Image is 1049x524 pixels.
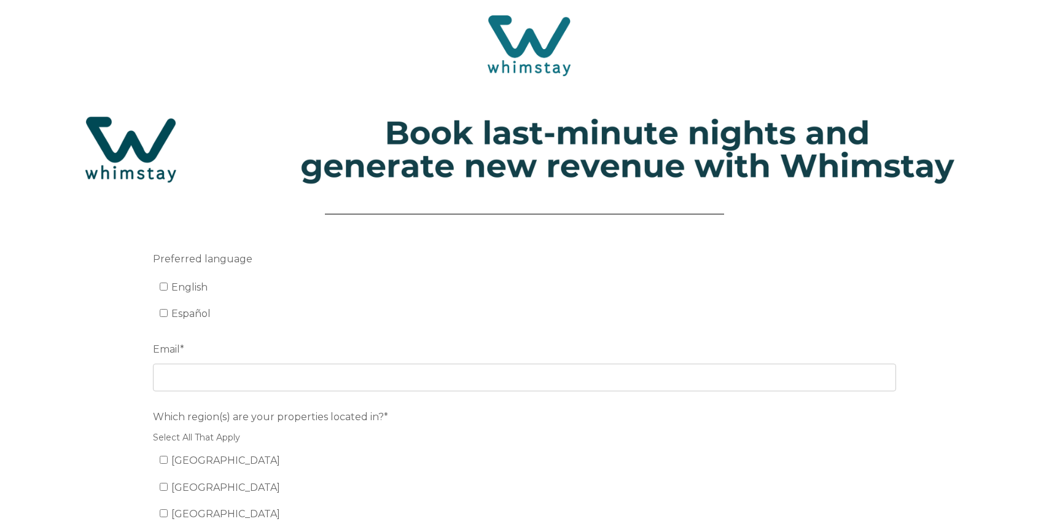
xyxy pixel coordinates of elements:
[160,509,168,517] input: [GEOGRAPHIC_DATA]
[153,407,388,426] span: Which region(s) are your properties located in?*
[171,308,211,319] span: Español
[160,309,168,317] input: Español
[153,249,252,268] span: Preferred language
[12,95,1037,204] img: Hubspot header for SSOB (4)
[160,483,168,491] input: [GEOGRAPHIC_DATA]
[160,283,168,291] input: English
[171,508,280,520] span: [GEOGRAPHIC_DATA]
[160,456,168,464] input: [GEOGRAPHIC_DATA]
[153,340,180,359] span: Email
[171,482,280,493] span: [GEOGRAPHIC_DATA]
[171,281,208,293] span: English
[153,431,896,444] legend: Select All That Apply
[171,455,280,466] span: [GEOGRAPHIC_DATA]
